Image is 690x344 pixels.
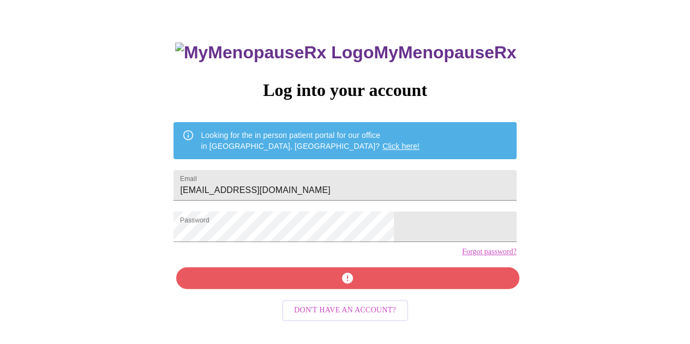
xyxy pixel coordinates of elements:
img: MyMenopauseRx Logo [175,43,374,63]
h3: MyMenopauseRx [175,43,517,63]
button: Don't have an account? [282,300,408,321]
h3: Log into your account [173,80,516,100]
a: Don't have an account? [279,305,411,314]
a: Click here! [382,142,419,150]
span: Don't have an account? [294,304,396,317]
a: Forgot password? [462,248,517,256]
div: Looking for the in person patient portal for our office in [GEOGRAPHIC_DATA], [GEOGRAPHIC_DATA]? [201,125,419,156]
